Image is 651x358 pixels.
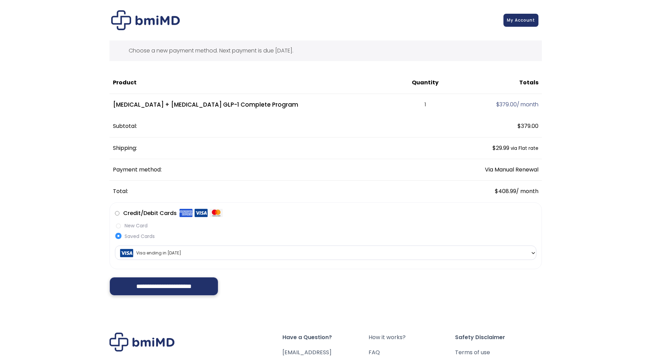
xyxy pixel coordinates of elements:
th: Shipping: [109,138,451,159]
a: How it works? [369,333,455,342]
th: Product [109,72,400,94]
th: Subtotal: [109,116,451,137]
div: Choose a new payment method. Next payment is due [DATE]. [109,40,542,61]
th: Quantity [400,72,451,94]
span: 408.99 [495,187,516,195]
th: Totals [451,72,542,94]
img: Visa [195,208,208,217]
span: 379.00 [496,100,517,108]
td: [MEDICAL_DATA] + [MEDICAL_DATA] GLP-1 Complete Program [109,94,400,116]
img: Brand Logo [109,333,175,351]
th: Total: [109,181,451,202]
label: Credit/Debit Cards [123,208,223,219]
span: My Account [507,17,535,23]
span: Visa ending in 1325 [115,246,536,260]
th: Payment method: [109,159,451,181]
a: Terms of use [455,348,542,357]
span: Have a Question? [282,333,369,342]
span: Safety Disclaimer [455,333,542,342]
span: $ [495,187,498,195]
a: FAQ [369,348,455,357]
label: Saved Cards [115,233,536,240]
img: Amex [179,208,193,217]
span: $ [496,100,499,108]
a: My Account [503,14,538,27]
span: $ [492,144,496,152]
td: Via Manual Renewal [451,159,542,181]
label: New Card [115,222,536,229]
img: Checkout [111,10,180,30]
td: / month [451,181,542,202]
td: 1 [400,94,451,116]
span: $ [518,122,521,130]
span: 29.99 [492,144,509,152]
span: Visa ending in 1325 [117,246,534,260]
img: Mastercard [210,208,223,217]
span: 379.00 [518,122,538,130]
td: / month [451,94,542,116]
small: via Flat rate [511,145,538,152]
